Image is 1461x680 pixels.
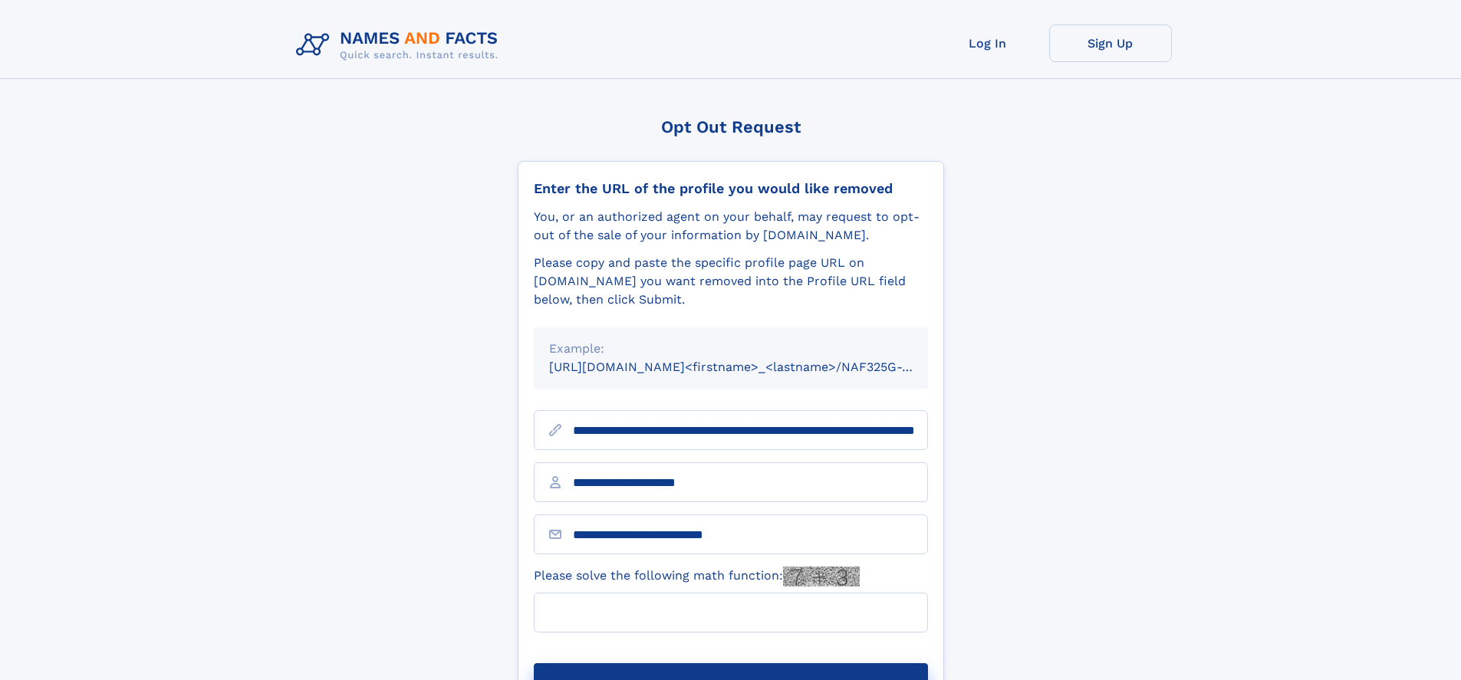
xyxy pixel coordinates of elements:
div: Example: [549,340,913,358]
img: Logo Names and Facts [290,25,511,66]
div: Enter the URL of the profile you would like removed [534,180,928,197]
a: Log In [926,25,1049,62]
small: [URL][DOMAIN_NAME]<firstname>_<lastname>/NAF325G-xxxxxxxx [549,360,957,374]
div: Please copy and paste the specific profile page URL on [DOMAIN_NAME] you want removed into the Pr... [534,254,928,309]
a: Sign Up [1049,25,1172,62]
label: Please solve the following math function: [534,567,860,586]
div: Opt Out Request [518,117,944,136]
div: You, or an authorized agent on your behalf, may request to opt-out of the sale of your informatio... [534,208,928,245]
